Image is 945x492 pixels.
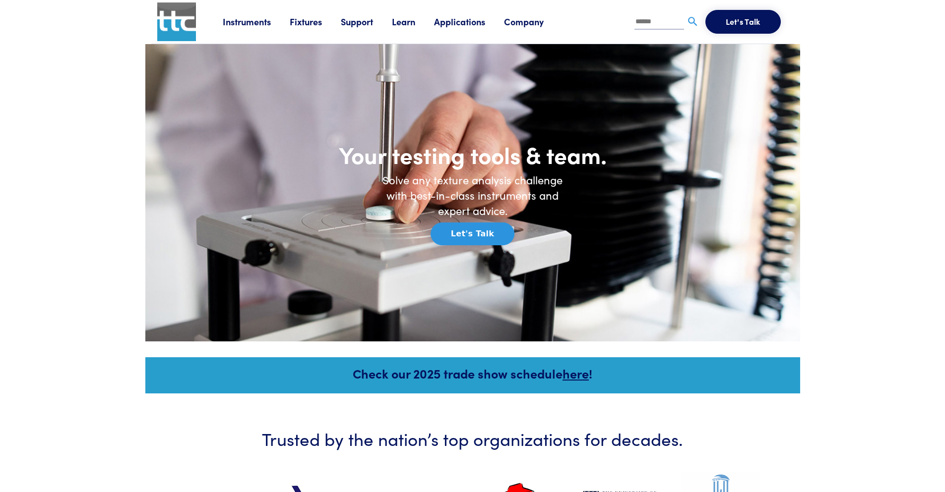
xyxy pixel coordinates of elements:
a: Learn [392,15,434,28]
a: Fixtures [290,15,341,28]
img: ttc_logo_1x1_v1.0.png [157,2,196,41]
a: Company [504,15,563,28]
h6: Solve any texture analysis challenge with best-in-class instruments and expert advice. [374,172,572,218]
h1: Your testing tools & team. [274,140,671,169]
a: Support [341,15,392,28]
button: Let's Talk [431,222,514,245]
a: Instruments [223,15,290,28]
a: Applications [434,15,504,28]
a: here [563,365,589,382]
h3: Trusted by the nation’s top organizations for decades. [175,426,770,450]
button: Let's Talk [705,10,781,34]
h5: Check our 2025 trade show schedule ! [159,365,787,382]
